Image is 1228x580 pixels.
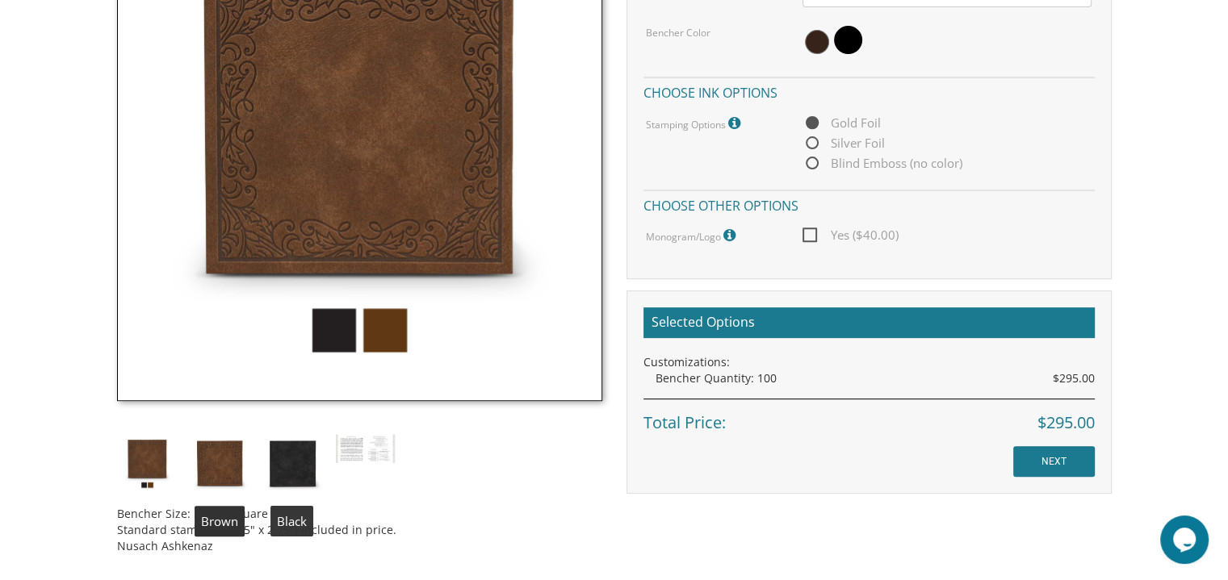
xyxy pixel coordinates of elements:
[190,433,250,494] img: brown_seude.jpg
[1013,446,1095,477] input: NEXT
[335,433,396,464] img: bp%20bencher%20inside%201.JPG
[803,133,885,153] span: Silver Foil
[803,153,962,173] span: Blind Emboss (no color)
[643,77,1095,105] h4: Choose ink options
[643,354,1095,370] div: Customizations:
[803,225,899,245] span: Yes ($40.00)
[646,113,744,134] label: Stamping Options
[656,370,1095,386] div: Bencher Quantity: 100
[262,433,323,494] img: black_seude.jpg
[643,190,1095,218] h4: Choose other options
[1037,411,1095,435] span: $295.00
[643,398,1095,435] div: Total Price:
[1160,515,1212,564] iframe: chat widget
[117,494,602,554] div: Bencher Size: 5 inch square Standard stamping (2.75" x 2.75") included in price. Nusach Ashkenaz
[1053,370,1095,386] span: $295.00
[643,307,1095,338] h2: Selected Options
[803,113,881,133] span: Gold Foil
[646,225,740,246] label: Monogram/Logo
[117,433,178,494] img: tiferes_seude.jpg
[646,26,710,40] label: Bencher Color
